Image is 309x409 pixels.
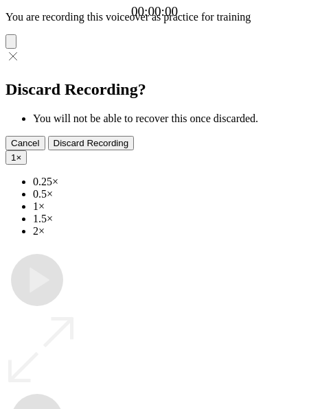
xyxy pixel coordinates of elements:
li: 0.25× [33,176,304,188]
button: Cancel [5,136,45,150]
h2: Discard Recording? [5,80,304,99]
li: You will not be able to recover this once discarded. [33,113,304,125]
p: You are recording this voiceover as practice for training [5,11,304,23]
a: 00:00:00 [131,4,178,19]
button: Discard Recording [48,136,135,150]
span: 1 [11,152,16,163]
button: 1× [5,150,27,165]
li: 0.5× [33,188,304,200]
li: 1.5× [33,213,304,225]
li: 2× [33,225,304,237]
li: 1× [33,200,304,213]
